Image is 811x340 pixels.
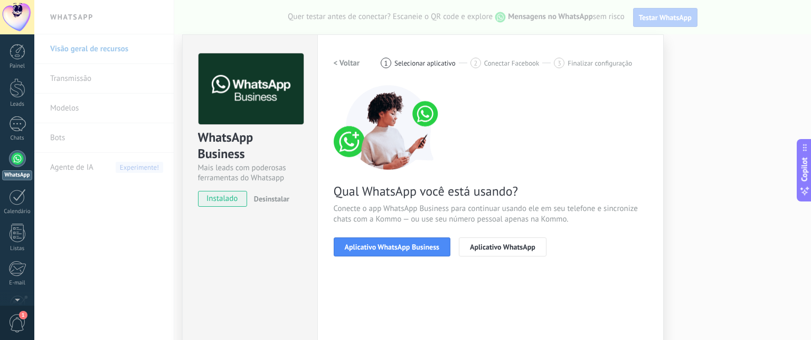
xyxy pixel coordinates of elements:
span: Desinstalar [254,194,289,204]
div: Leads [2,101,33,108]
div: WhatsApp [2,170,32,180]
div: Mais leads com poderosas ferramentas do Whatsapp [198,163,302,183]
span: Copilot [799,157,810,181]
span: Selecionar aplicativo [394,59,456,67]
div: WhatsApp Business [198,129,302,163]
span: instalado [199,191,247,207]
span: Qual WhatsApp você está usando? [334,183,647,199]
div: Chats [2,135,33,142]
span: Conecte o app WhatsApp Business para continuar usando ele em seu telefone e sincronize chats com ... [334,204,647,225]
img: connect number [334,85,445,170]
h2: < Voltar [334,58,360,68]
span: Conectar Facebook [484,59,540,67]
button: Desinstalar [250,191,289,207]
button: Aplicativo WhatsApp [459,237,546,256]
button: < Voltar [334,53,360,72]
span: Aplicativo WhatsApp [470,243,535,251]
span: 1 [384,59,388,68]
div: Calendário [2,208,33,215]
button: Aplicativo WhatsApp Business [334,237,450,256]
span: Aplicativo WhatsApp Business [345,243,439,251]
span: Finalizar configuração [568,59,632,67]
span: 3 [558,59,561,68]
img: logo_main.png [199,53,304,125]
div: Listas [2,245,33,252]
span: 1 [19,311,27,319]
span: 2 [474,59,477,68]
div: Painel [2,63,33,70]
div: E-mail [2,280,33,287]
